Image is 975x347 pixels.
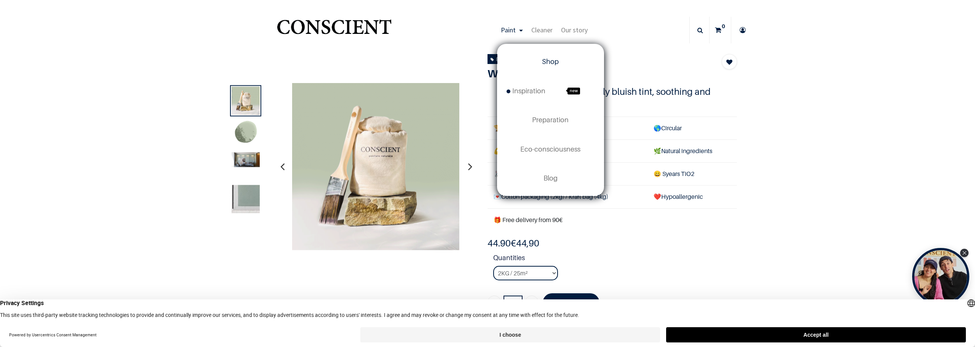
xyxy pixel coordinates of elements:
button: Add to wishlist [722,54,737,69]
font: 🎁 Free delivery from 90€ [494,216,563,224]
font: 🏆 [494,124,501,132]
img: Aware [275,15,393,45]
a: Logo of Conscient [275,15,393,45]
font: new [570,88,578,93]
font: 💪 UV resistant [494,147,534,155]
font: Blog [543,174,558,182]
a: Add to cart [543,293,599,312]
font: Preparation [532,116,569,124]
img: Product image [232,185,260,213]
font: Wise [487,67,512,80]
a: 0 [710,17,731,43]
font: 44.90 [487,238,511,249]
font: 🐰 Vegan [494,170,520,177]
font: 😄 S [654,170,666,177]
span: Add to wishlist [726,58,732,67]
font: Our story [561,26,588,34]
font: € [511,238,516,249]
font: Best seller [496,56,518,62]
span: 44,90 [516,238,539,249]
div: Open Tolstoy widget [912,248,969,305]
img: Product image [232,152,260,167]
img: Product image [232,86,260,115]
font: A pale green with a slightly bluish tint, soothing and natural [500,86,711,109]
a: Paint [497,17,527,43]
a: DELETE [487,296,501,309]
font: Natural ingredients [661,147,712,155]
font: Inspiration [512,87,545,95]
iframe: Tidio Chat [936,298,972,334]
font: ❤️Hypoallergenic [654,193,703,200]
font: Shop [542,58,559,66]
font: Quantities [493,254,525,262]
img: Product image [292,83,460,250]
font: Cotton packaging (2kg) / Kraft bag (4kg) [501,193,608,200]
font: Add to cart [554,299,588,307]
img: Product image [232,119,260,147]
font: Cleaner [531,26,553,34]
font: 🌎 [654,124,661,132]
div: Tolstoy bubble widget [912,248,969,305]
font: Circular [661,124,682,132]
font: 🌿 [654,147,661,155]
div: Close Tolstoy widget [960,249,969,257]
div: Open Tolstoy [912,248,969,305]
font: 0 [722,23,725,29]
font: years TiO2 [666,170,694,177]
font: Eco-consciousness [520,145,580,153]
font: Paint [501,26,516,34]
a: Add [525,296,539,309]
font: 💌 [494,193,501,200]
